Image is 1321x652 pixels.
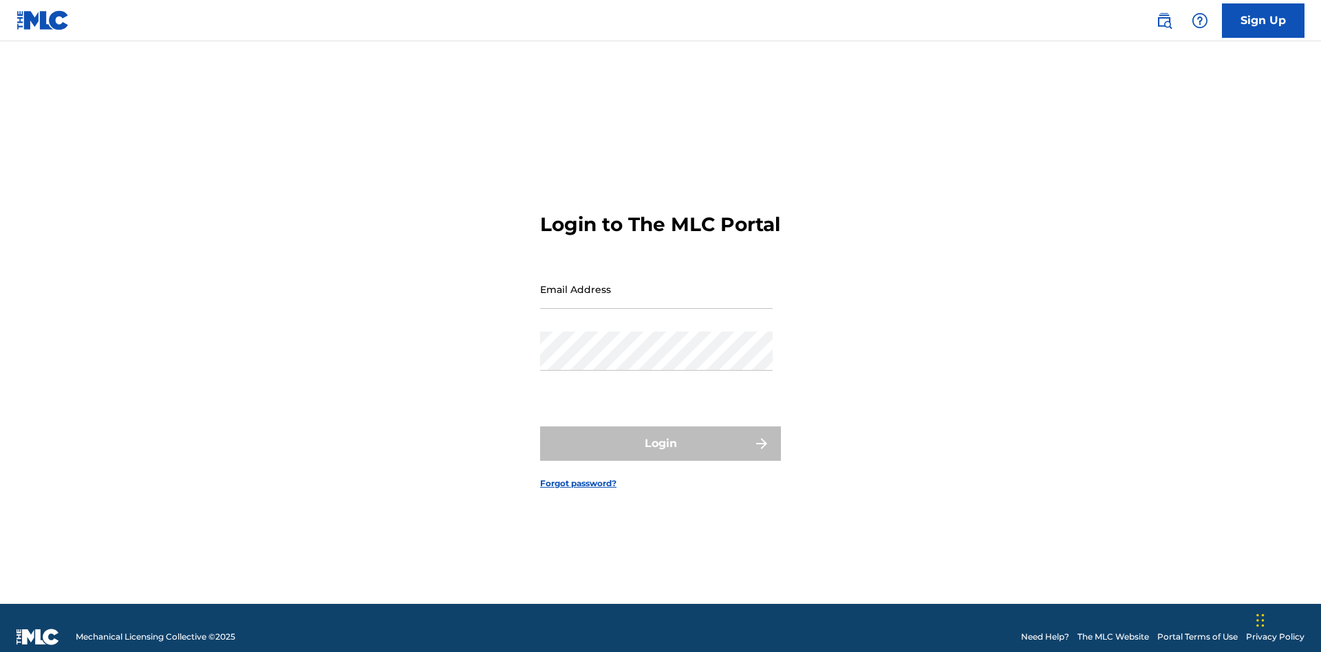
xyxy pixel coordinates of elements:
a: The MLC Website [1077,631,1149,643]
div: Drag [1256,600,1265,641]
a: Public Search [1150,7,1178,34]
div: Help [1186,7,1214,34]
a: Sign Up [1222,3,1304,38]
img: search [1156,12,1172,29]
a: Forgot password? [540,477,616,490]
img: logo [17,629,59,645]
a: Need Help? [1021,631,1069,643]
h3: Login to The MLC Portal [540,213,780,237]
img: MLC Logo [17,10,69,30]
img: help [1192,12,1208,29]
iframe: Chat Widget [1252,586,1321,652]
span: Mechanical Licensing Collective © 2025 [76,631,235,643]
a: Privacy Policy [1246,631,1304,643]
a: Portal Terms of Use [1157,631,1238,643]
